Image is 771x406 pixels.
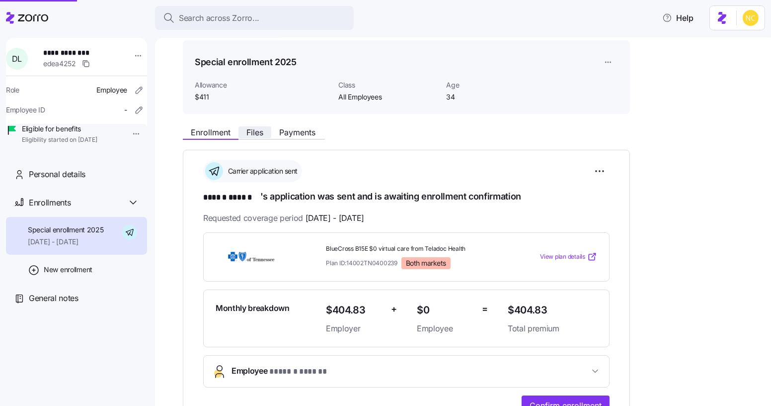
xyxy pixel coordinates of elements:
span: View plan details [540,252,585,262]
span: + [391,302,397,316]
span: Employee ID [6,105,45,115]
span: Employee [231,365,331,378]
span: = [482,302,488,316]
span: Files [246,128,263,136]
span: General notes [29,292,78,304]
span: Eligibility started on [DATE] [22,136,97,144]
span: D L [12,55,22,63]
span: Search across Zorro... [179,12,259,24]
button: Search across Zorro... [155,6,354,30]
span: Special enrollment 2025 [28,225,104,235]
span: Carrier application sent [225,166,298,176]
span: All Employees [338,92,438,102]
span: Employee [96,85,127,95]
span: Employer [326,322,383,335]
span: Enrollment [191,128,231,136]
span: BlueCross B15E $0 virtual care from Teladoc Health [326,245,500,253]
span: [DATE] - [DATE] [306,212,364,224]
span: Eligible for benefits [22,124,97,134]
span: $0 [417,302,474,318]
button: Help [654,8,701,28]
span: Total premium [508,322,597,335]
h1: Special enrollment 2025 [195,56,297,68]
span: $411 [195,92,330,102]
h1: 's application was sent and is awaiting enrollment confirmation [203,190,610,204]
span: Employee [417,322,474,335]
span: Requested coverage period [203,212,364,224]
span: [DATE] - [DATE] [28,237,104,247]
span: Role [6,85,19,95]
span: Class [338,80,438,90]
span: 34 [446,92,546,102]
span: Help [662,12,694,24]
img: BlueCross BlueShield of Tennessee [216,245,287,268]
span: Age [446,80,546,90]
span: Both markets [406,259,446,268]
img: e03b911e832a6112bf72643c5874f8d8 [743,10,759,26]
span: New enrollment [44,265,92,275]
span: Monthly breakdown [216,302,290,314]
span: Allowance [195,80,330,90]
span: Personal details [29,168,85,181]
span: Enrollments [29,197,71,209]
span: Plan ID: 14002TN0400239 [326,259,397,267]
span: - [124,105,127,115]
span: $404.83 [508,302,597,318]
span: $404.83 [326,302,383,318]
span: edea4252 [43,59,76,69]
a: View plan details [540,252,597,262]
span: Payments [279,128,315,136]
